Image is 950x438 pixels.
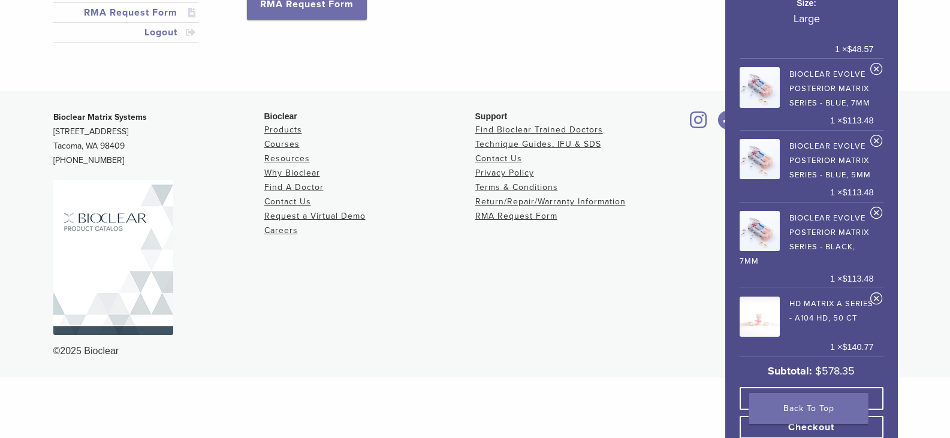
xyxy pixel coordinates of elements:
a: Careers [264,225,298,235]
a: Bioclear Evolve Posterior Matrix Series - Black, 7mm [740,207,874,268]
span: 1 × [830,186,873,200]
a: Courses [264,139,300,149]
a: Contact Us [475,153,522,164]
a: Find A Doctor [264,182,324,192]
a: Logout [55,25,197,40]
a: View cart [740,387,883,410]
img: Bioclear [53,180,173,335]
a: HD Matrix A Series - A104 HD, 50 ct [740,293,874,337]
span: 1 × [835,43,873,56]
a: Remove Bioclear Evolve Posterior Matrix Series - Blue, 5mm from cart [870,134,883,152]
span: Support [475,111,508,121]
a: RMA Request Form [55,5,197,20]
a: Resources [264,153,310,164]
span: $ [847,44,852,54]
span: $ [842,274,847,283]
img: Bioclear Evolve Posterior Matrix Series - Black, 7mm [740,211,780,251]
p: Large [740,10,874,28]
bdi: 578.35 [815,364,855,377]
a: Contact Us [264,197,311,207]
bdi: 113.48 [842,116,873,125]
span: 1 × [830,273,873,286]
span: $ [842,116,847,125]
a: Bioclear [714,118,741,130]
a: Remove Bioclear Evolve Posterior Matrix Series - Black, 7mm from cart [870,206,883,224]
a: Bioclear Evolve Posterior Matrix Series - Blue, 5mm [740,135,874,182]
img: Bioclear Evolve Posterior Matrix Series - Blue, 5mm [740,139,780,179]
img: HD Matrix A Series - A104 HD, 50 ct [740,297,780,337]
span: 1 × [830,341,873,354]
a: Remove HD Matrix A Series - A104 HD, 50 ct from cart [870,292,883,310]
bdi: 48.57 [847,44,873,54]
a: Request a Virtual Demo [264,211,366,221]
span: $ [815,364,822,377]
a: Technique Guides, IFU & SDS [475,139,601,149]
a: Return/Repair/Warranty Information [475,197,626,207]
span: $ [842,342,847,352]
a: Privacy Policy [475,168,534,178]
a: Find Bioclear Trained Doctors [475,125,603,135]
a: RMA Request Form [475,211,557,221]
bdi: 113.48 [842,188,873,197]
span: 1 × [830,114,873,128]
a: Terms & Conditions [475,182,558,192]
a: Why Bioclear [264,168,320,178]
a: Bioclear Evolve Posterior Matrix Series - Blue, 7mm [740,64,874,110]
span: Bioclear [264,111,297,121]
p: [STREET_ADDRESS] Tacoma, WA 98409 [PHONE_NUMBER] [53,110,264,168]
bdi: 140.77 [842,342,873,352]
a: Bioclear [686,118,711,130]
a: Products [264,125,302,135]
a: Back To Top [749,393,868,424]
a: Remove Bioclear Evolve Posterior Matrix Series - Blue, 7mm from cart [870,62,883,80]
div: ©2025 Bioclear [53,344,897,358]
bdi: 113.48 [842,274,873,283]
strong: Subtotal: [768,364,812,377]
img: Bioclear Evolve Posterior Matrix Series - Blue, 7mm [740,67,780,107]
strong: Bioclear Matrix Systems [53,112,147,122]
span: $ [842,188,847,197]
